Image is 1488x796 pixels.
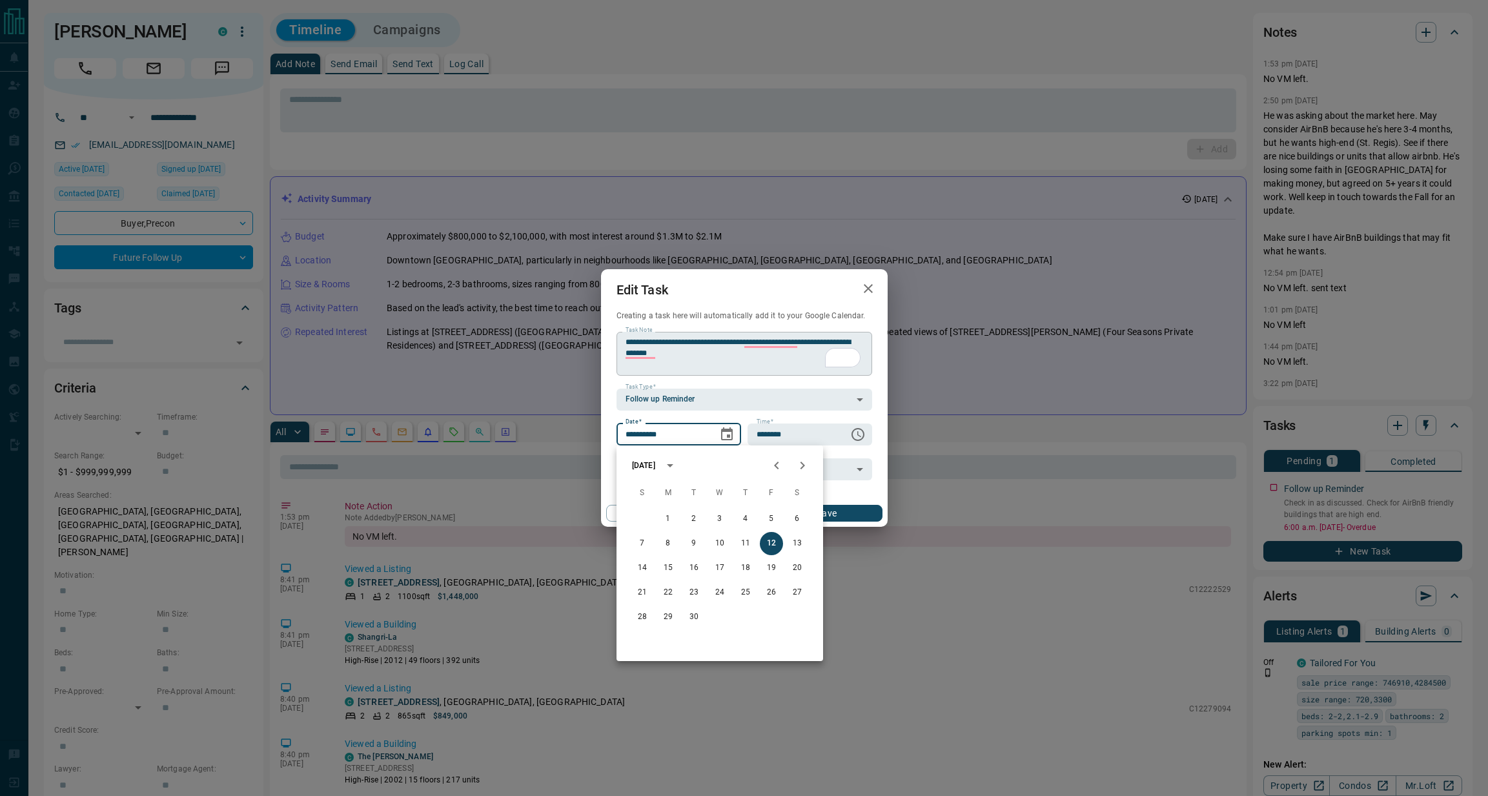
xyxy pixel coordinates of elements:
button: Previous month [764,453,790,478]
button: 16 [682,556,706,580]
span: Sunday [631,480,654,506]
button: 13 [786,532,809,555]
span: Thursday [734,480,757,506]
button: 4 [734,507,757,531]
button: 12 [760,532,783,555]
button: 28 [631,606,654,629]
span: Tuesday [682,480,706,506]
button: 1 [657,507,680,531]
button: 15 [657,556,680,580]
label: Time [757,418,773,426]
button: 21 [631,581,654,604]
button: 11 [734,532,757,555]
p: Creating a task here will automatically add it to your Google Calendar. [617,311,872,321]
button: calendar view is open, switch to year view [659,454,681,476]
h2: Edit Task [601,269,684,311]
button: 3 [708,507,731,531]
button: 24 [708,581,731,604]
button: 19 [760,556,783,580]
button: 8 [657,532,680,555]
span: Saturday [786,480,809,506]
button: 29 [657,606,680,629]
button: 26 [760,581,783,604]
span: Monday [657,480,680,506]
label: Task Type [626,383,656,391]
button: 2 [682,507,706,531]
button: 30 [682,606,706,629]
span: Wednesday [708,480,731,506]
button: 25 [734,581,757,604]
button: 5 [760,507,783,531]
button: 27 [786,581,809,604]
label: Task Note [626,326,652,334]
button: 22 [657,581,680,604]
div: Follow up Reminder [617,389,872,411]
span: Friday [760,480,783,506]
button: Next month [790,453,815,478]
button: Choose time, selected time is 6:00 AM [845,422,871,447]
button: 9 [682,532,706,555]
button: 20 [786,556,809,580]
button: Save [771,505,882,522]
button: 23 [682,581,706,604]
button: 18 [734,556,757,580]
button: 7 [631,532,654,555]
label: Date [626,418,642,426]
button: 6 [786,507,809,531]
button: 14 [631,556,654,580]
button: 17 [708,556,731,580]
textarea: To enrich screen reader interactions, please activate Accessibility in Grammarly extension settings [626,337,863,370]
button: 10 [708,532,731,555]
button: Cancel [606,505,717,522]
button: Choose date, selected date is Sep 12, 2025 [714,422,740,447]
div: [DATE] [632,460,655,471]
